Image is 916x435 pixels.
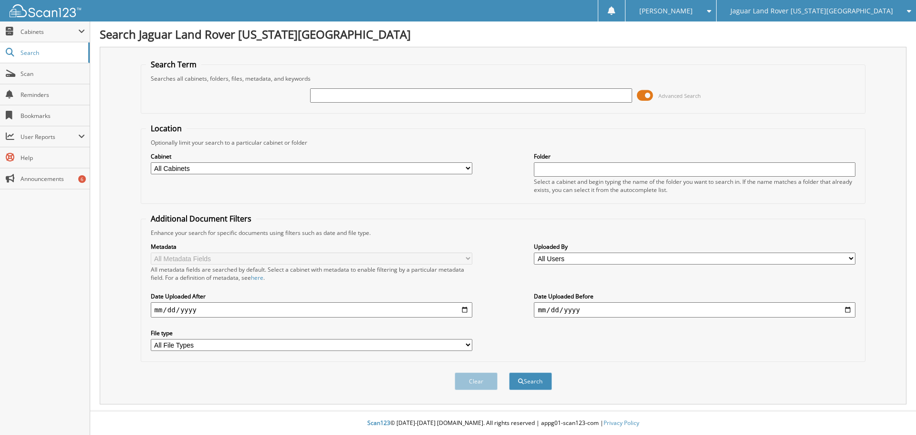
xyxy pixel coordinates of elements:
span: Reminders [21,91,85,99]
legend: Search Term [146,59,201,70]
button: Search [509,372,552,390]
span: [PERSON_NAME] [639,8,693,14]
span: Scan123 [367,419,390,427]
span: Scan [21,70,85,78]
button: Clear [455,372,498,390]
legend: Location [146,123,187,134]
div: Select a cabinet and begin typing the name of the folder you want to search in. If the name match... [534,178,855,194]
label: Cabinet [151,152,472,160]
legend: Additional Document Filters [146,213,256,224]
img: scan123-logo-white.svg [10,4,81,17]
label: Date Uploaded After [151,292,472,300]
div: Searches all cabinets, folders, files, metadata, and keywords [146,74,861,83]
span: Advanced Search [658,92,701,99]
label: Metadata [151,243,472,251]
div: 6 [78,175,86,183]
label: Date Uploaded Before [534,292,855,300]
span: Announcements [21,175,85,183]
a: here [251,274,263,282]
a: Privacy Policy [604,419,639,427]
h1: Search Jaguar Land Rover [US_STATE][GEOGRAPHIC_DATA] [100,26,906,42]
span: User Reports [21,133,78,141]
label: File type [151,329,472,337]
div: All metadata fields are searched by default. Select a cabinet with metadata to enable filtering b... [151,265,472,282]
label: Uploaded By [534,243,855,251]
div: © [DATE]-[DATE] [DOMAIN_NAME]. All rights reserved | appg01-scan123-com | [90,412,916,435]
input: start [151,302,472,318]
span: Cabinets [21,28,78,36]
span: Search [21,49,83,57]
span: Help [21,154,85,162]
span: Bookmarks [21,112,85,120]
span: Jaguar Land Rover [US_STATE][GEOGRAPHIC_DATA] [730,8,893,14]
label: Folder [534,152,855,160]
input: end [534,302,855,318]
div: Enhance your search for specific documents using filters such as date and file type. [146,229,861,237]
div: Optionally limit your search to a particular cabinet or folder [146,138,861,147]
